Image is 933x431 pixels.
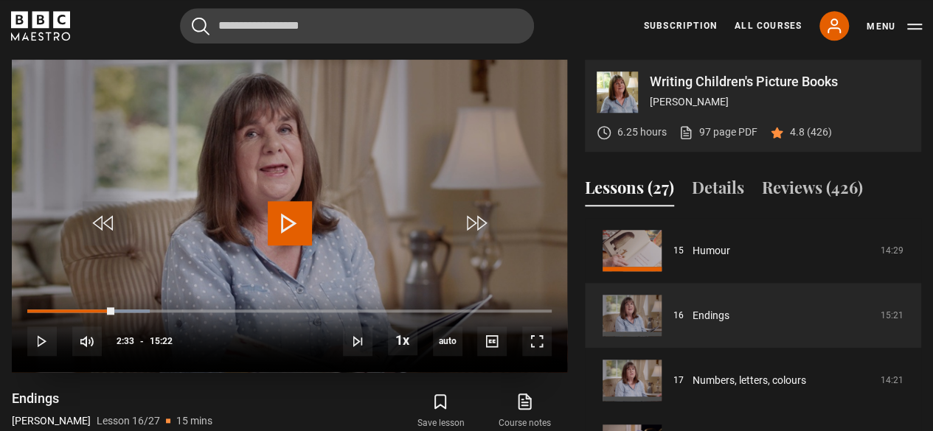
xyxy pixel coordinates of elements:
p: [PERSON_NAME] [650,94,909,110]
button: Details [692,175,744,206]
span: auto [433,326,462,356]
div: Progress Bar [27,309,552,312]
button: Next Lesson [343,326,372,356]
a: 97 page PDF [679,125,757,140]
svg: BBC Maestro [11,11,70,41]
a: Endings [693,308,729,323]
a: All Courses [735,19,802,32]
button: Captions [477,326,507,356]
p: 15 mins [176,413,212,429]
input: Search [180,8,534,43]
button: Playback Rate [388,326,417,355]
p: 4.8 (426) [790,125,832,140]
p: Writing Children's Picture Books [650,75,909,88]
span: 15:22 [150,328,173,354]
button: Submit the search query [192,17,209,35]
button: Reviews (426) [762,175,863,206]
div: Current quality: 1080p [433,326,462,356]
span: 2:33 [117,328,134,354]
button: Toggle navigation [867,19,922,34]
p: 6.25 hours [617,125,667,140]
button: Lessons (27) [585,175,674,206]
button: Mute [72,326,102,356]
h1: Endings [12,390,212,407]
button: Fullscreen [522,326,552,356]
button: Play [27,326,57,356]
p: [PERSON_NAME] [12,413,91,429]
a: Numbers, letters, colours [693,373,806,388]
video-js: Video Player [12,60,567,372]
span: - [140,336,144,346]
a: Humour [693,243,730,259]
p: Lesson 16/27 [97,413,160,429]
a: Subscription [644,19,717,32]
